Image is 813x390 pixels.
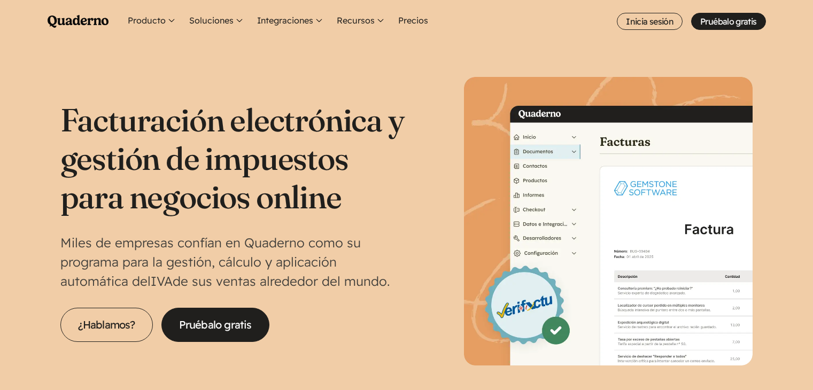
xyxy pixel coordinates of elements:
[161,308,269,342] a: Pruébalo gratis
[151,273,173,289] abbr: Impuesto sobre el Valor Añadido
[60,233,407,291] p: Miles de empresas confían en Quaderno como su programa para la gestión, cálculo y aplicación auto...
[464,77,753,365] img: Interfaz de Quaderno mostrando la página Factura con el distintivo Verifactu
[617,13,683,30] a: Inicia sesión
[691,13,765,30] a: Pruébalo gratis
[60,308,153,342] a: ¿Hablamos?
[60,100,407,216] h1: Facturación electrónica y gestión de impuestos para negocios online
